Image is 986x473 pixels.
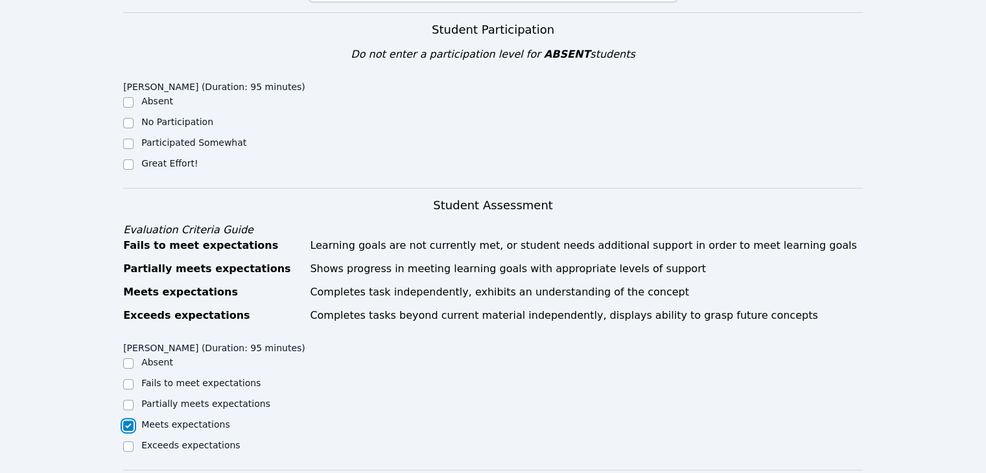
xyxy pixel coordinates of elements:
h3: Student Assessment [123,196,863,214]
span: ABSENT [544,48,590,60]
div: Exceeds expectations [123,308,302,323]
div: Meets expectations [123,284,302,300]
label: Absent [141,357,173,367]
div: Completes tasks beyond current material independently, displays ability to grasp future concepts [310,308,863,323]
div: Partially meets expectations [123,261,302,277]
div: Fails to meet expectations [123,238,302,253]
label: Partially meets expectations [141,398,270,409]
label: Meets expectations [141,419,230,430]
label: Absent [141,96,173,106]
h3: Student Participation [123,21,863,39]
div: Shows progress in meeting learning goals with appropriate levels of support [310,261,863,277]
div: Learning goals are not currently met, or student needs additional support in order to meet learni... [310,238,863,253]
div: Do not enter a participation level for students [123,47,863,62]
label: Participated Somewhat [141,137,246,148]
label: No Participation [141,117,213,127]
legend: [PERSON_NAME] (Duration: 95 minutes) [123,336,305,356]
label: Exceeds expectations [141,440,240,450]
legend: [PERSON_NAME] (Duration: 95 minutes) [123,75,305,95]
label: Fails to meet expectations [141,378,261,388]
div: Evaluation Criteria Guide [123,222,863,238]
label: Great Effort! [141,158,198,168]
div: Completes task independently, exhibits an understanding of the concept [310,284,863,300]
